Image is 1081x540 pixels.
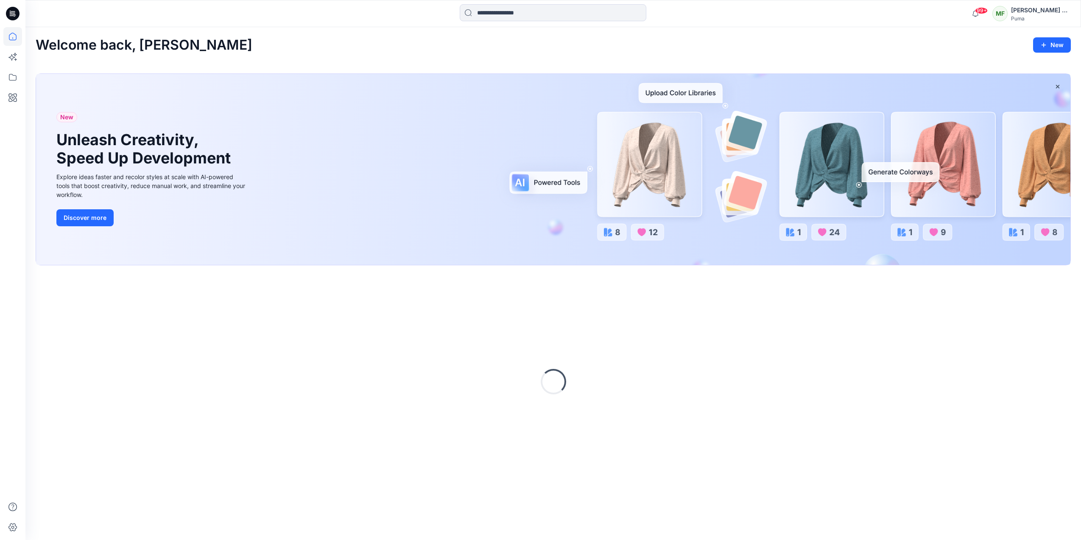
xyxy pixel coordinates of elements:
div: Explore ideas faster and recolor styles at scale with AI-powered tools that boost creativity, red... [56,172,247,199]
h2: Welcome back, [PERSON_NAME] [36,37,252,53]
div: Puma [1011,15,1070,22]
div: MF [992,6,1008,21]
h1: Unleash Creativity, Speed Up Development [56,131,235,167]
button: New [1033,37,1071,53]
a: Discover more [56,209,247,226]
span: 99+ [975,7,988,14]
span: New [60,112,73,122]
div: [PERSON_NAME] Falguere [1011,5,1070,15]
button: Discover more [56,209,114,226]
